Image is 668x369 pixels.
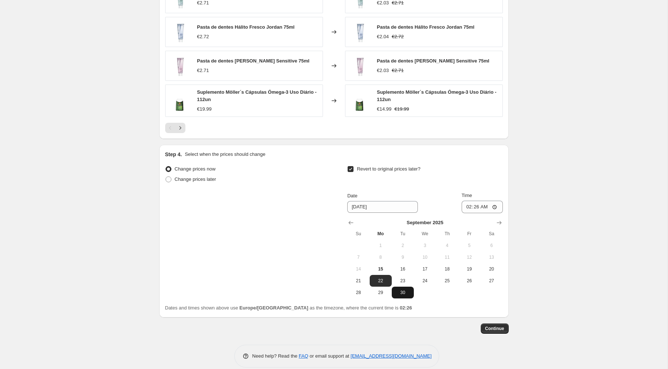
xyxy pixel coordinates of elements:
[370,251,392,263] button: Monday September 8 2025
[239,305,308,311] b: Europe/[GEOGRAPHIC_DATA]
[394,105,409,113] strike: €19.99
[439,231,455,237] span: Th
[392,251,414,263] button: Tuesday September 9 2025
[370,228,392,240] th: Monday
[373,243,389,248] span: 1
[377,58,490,64] span: Pasta de dentes [PERSON_NAME] Sensitive 75ml
[299,353,308,359] a: FAQ
[377,89,497,102] span: Suplemento Möller´s Cápsulas Ómega-3 Uso Diário - 112un
[346,218,356,228] button: Show previous month, August 2025
[439,254,455,260] span: 11
[175,123,185,133] button: Next
[480,275,502,287] button: Saturday September 27 2025
[308,353,351,359] span: or email support at
[373,254,389,260] span: 8
[480,228,502,240] th: Saturday
[373,278,389,284] span: 22
[370,263,392,275] button: Today Monday September 15 2025
[483,254,500,260] span: 13
[197,58,310,64] span: Pasta de dentes [PERSON_NAME] Sensitive 75ml
[377,105,392,113] div: €14.99
[414,228,436,240] th: Wednesday
[414,251,436,263] button: Wednesday September 10 2025
[349,90,371,112] img: 5702071388241_80x.jpg
[373,231,389,237] span: Mo
[436,275,458,287] button: Thursday September 25 2025
[439,266,455,272] span: 18
[349,55,371,77] img: 7310610021252_80x.jpg
[165,151,182,158] h2: Step 4.
[370,287,392,298] button: Monday September 29 2025
[481,323,509,334] button: Continue
[370,240,392,251] button: Monday September 1 2025
[169,90,191,112] img: 5702071388241_80x.jpg
[349,21,371,43] img: 7046110031070_80x.jpg
[169,21,191,43] img: 7046110031070_80x.jpg
[185,151,265,158] p: Select when the prices should change
[483,266,500,272] span: 20
[461,231,477,237] span: Fr
[350,231,366,237] span: Su
[392,240,414,251] button: Tuesday September 2 2025
[462,193,472,198] span: Time
[494,218,504,228] button: Show next month, October 2025
[395,290,411,295] span: 30
[175,166,216,172] span: Change prices now
[392,275,414,287] button: Tuesday September 23 2025
[395,254,411,260] span: 9
[373,266,389,272] span: 15
[436,263,458,275] button: Thursday September 18 2025
[417,254,433,260] span: 10
[347,201,418,213] input: 9/15/2025
[417,278,433,284] span: 24
[197,33,209,40] div: €2.72
[400,305,412,311] b: 02:26
[417,243,433,248] span: 3
[392,228,414,240] th: Tuesday
[436,240,458,251] button: Thursday September 4 2025
[347,251,369,263] button: Sunday September 7 2025
[458,263,480,275] button: Friday September 19 2025
[417,266,433,272] span: 17
[436,251,458,263] button: Thursday September 11 2025
[462,201,503,213] input: 12:00
[197,89,317,102] span: Suplemento Möller´s Cápsulas Ómega-3 Uso Diário - 112un
[347,263,369,275] button: Sunday September 14 2025
[395,243,411,248] span: 2
[373,290,389,295] span: 29
[461,278,477,284] span: 26
[395,278,411,284] span: 23
[197,24,295,30] span: Pasta de dentes Hálito Fresco Jordan 75ml
[165,305,412,311] span: Dates and times shown above use as the timezone, where the current time is
[392,287,414,298] button: Tuesday September 30 2025
[357,166,420,172] span: Revert to original prices later?
[175,176,216,182] span: Change prices later
[252,353,299,359] span: Need help? Read the
[414,275,436,287] button: Wednesday September 24 2025
[351,353,431,359] a: [EMAIL_ADDRESS][DOMAIN_NAME]
[347,193,357,198] span: Date
[439,243,455,248] span: 4
[483,231,500,237] span: Sa
[458,240,480,251] button: Friday September 5 2025
[392,67,404,74] strike: €2.71
[414,240,436,251] button: Wednesday September 3 2025
[439,278,455,284] span: 25
[414,263,436,275] button: Wednesday September 17 2025
[395,231,411,237] span: Tu
[377,33,389,40] div: €2.04
[436,228,458,240] th: Thursday
[347,228,369,240] th: Sunday
[485,326,504,332] span: Continue
[461,243,477,248] span: 5
[350,290,366,295] span: 28
[392,263,414,275] button: Tuesday September 16 2025
[483,278,500,284] span: 27
[458,251,480,263] button: Friday September 12 2025
[458,228,480,240] th: Friday
[377,67,389,74] div: €2.03
[461,266,477,272] span: 19
[377,24,475,30] span: Pasta de dentes Hálito Fresco Jordan 75ml
[395,266,411,272] span: 16
[350,254,366,260] span: 7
